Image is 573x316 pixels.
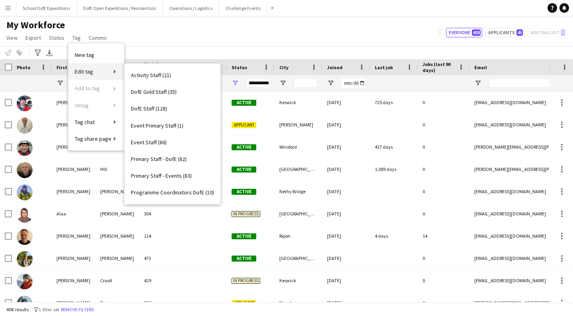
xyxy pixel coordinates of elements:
[322,203,370,225] div: [DATE]
[275,247,322,269] div: [GEOGRAPHIC_DATA]
[275,203,322,225] div: [GEOGRAPHIC_DATA]
[279,64,288,70] span: City
[423,61,455,73] span: Jobs (last 90 days)
[232,122,256,128] span: Applicant
[275,269,322,291] div: Keswick
[49,34,64,41] span: Status
[72,34,81,41] span: Tag
[472,29,481,36] span: 408
[139,247,187,269] div: 473
[57,79,64,87] button: Open Filter Menu
[33,48,43,58] app-action-btn: Advanced filters
[322,180,370,202] div: [DATE]
[322,114,370,136] div: [DATE]
[3,33,21,43] a: View
[52,203,95,225] div: Alaa
[418,136,470,158] div: 0
[474,79,481,87] button: Open Filter Menu
[516,29,523,36] span: 45
[370,225,418,247] div: 4 days
[52,158,95,180] div: [PERSON_NAME]
[418,180,470,202] div: 0
[17,118,33,134] img: Adam Mather
[95,203,139,225] div: [PERSON_NAME]
[46,33,68,43] a: Status
[95,269,139,291] div: Croall
[375,64,393,70] span: Last job
[25,34,41,41] span: Export
[322,91,370,113] div: [DATE]
[52,292,95,314] div: [PERSON_NAME]
[52,136,95,158] div: [PERSON_NAME]
[418,247,470,269] div: 0
[17,64,30,70] span: Photo
[17,95,33,111] img: Adam Edmondson
[370,136,418,158] div: 437 days
[17,296,33,312] img: Alexander Deiry
[275,292,322,314] div: Measham
[144,61,173,73] span: Workforce ID
[275,91,322,113] div: Keswick
[232,278,260,284] span: In progress
[6,19,65,31] span: My Workforce
[52,180,95,202] div: [PERSON_NAME]
[370,158,418,180] div: 1,089 days
[69,33,84,43] a: Tag
[232,100,256,106] span: Active
[17,162,33,178] img: Adrian Hill
[16,0,77,16] button: School DofE Expeditions
[294,78,318,88] input: City Filter Input
[446,28,482,37] button: Everyone408
[95,225,139,247] div: [PERSON_NAME]
[322,158,370,180] div: [DATE]
[322,247,370,269] div: [DATE]
[322,292,370,314] div: [DATE]
[89,34,107,41] span: Comms
[341,78,365,88] input: Joined Filter Input
[17,140,33,156] img: Adam Robson
[474,64,487,70] span: Email
[275,180,322,202] div: Nethy Bridge
[418,91,470,113] div: 0
[275,136,322,158] div: Winsford
[219,0,267,16] button: Challenge Events
[52,247,95,269] div: [PERSON_NAME]
[17,251,33,267] img: Alex Owens
[232,233,256,239] span: Active
[22,33,44,43] a: Export
[275,114,322,136] div: [PERSON_NAME]
[322,136,370,158] div: [DATE]
[17,184,33,200] img: Aidan Moreno
[17,229,33,245] img: Alex Knill
[275,158,322,180] div: [GEOGRAPHIC_DATA]
[485,28,524,37] button: Applicants45
[45,48,54,58] app-action-btn: Export XLSX
[95,292,139,314] div: Deiry
[52,269,95,291] div: [PERSON_NAME]
[139,292,187,314] div: 530
[232,167,256,173] span: Active
[327,64,343,70] span: Joined
[139,225,187,247] div: 124
[418,225,470,247] div: 14
[418,292,470,314] div: 0
[232,211,260,217] span: In progress
[370,91,418,113] div: 725 days
[418,114,470,136] div: 0
[17,207,33,223] img: Alaa Hassan
[86,33,110,43] a: Comms
[95,158,139,180] div: Hill
[232,144,256,150] span: Active
[52,91,95,113] div: [PERSON_NAME]
[57,64,81,70] span: First Name
[322,269,370,291] div: [DATE]
[77,0,163,16] button: DofE Open Expeditions / Residentials
[52,114,95,136] div: [PERSON_NAME]
[232,256,256,262] span: Active
[418,203,470,225] div: 0
[139,269,187,291] div: 429
[327,79,334,87] button: Open Filter Menu
[52,225,95,247] div: [PERSON_NAME]
[39,306,59,312] span: 1 filter set
[418,158,470,180] div: 0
